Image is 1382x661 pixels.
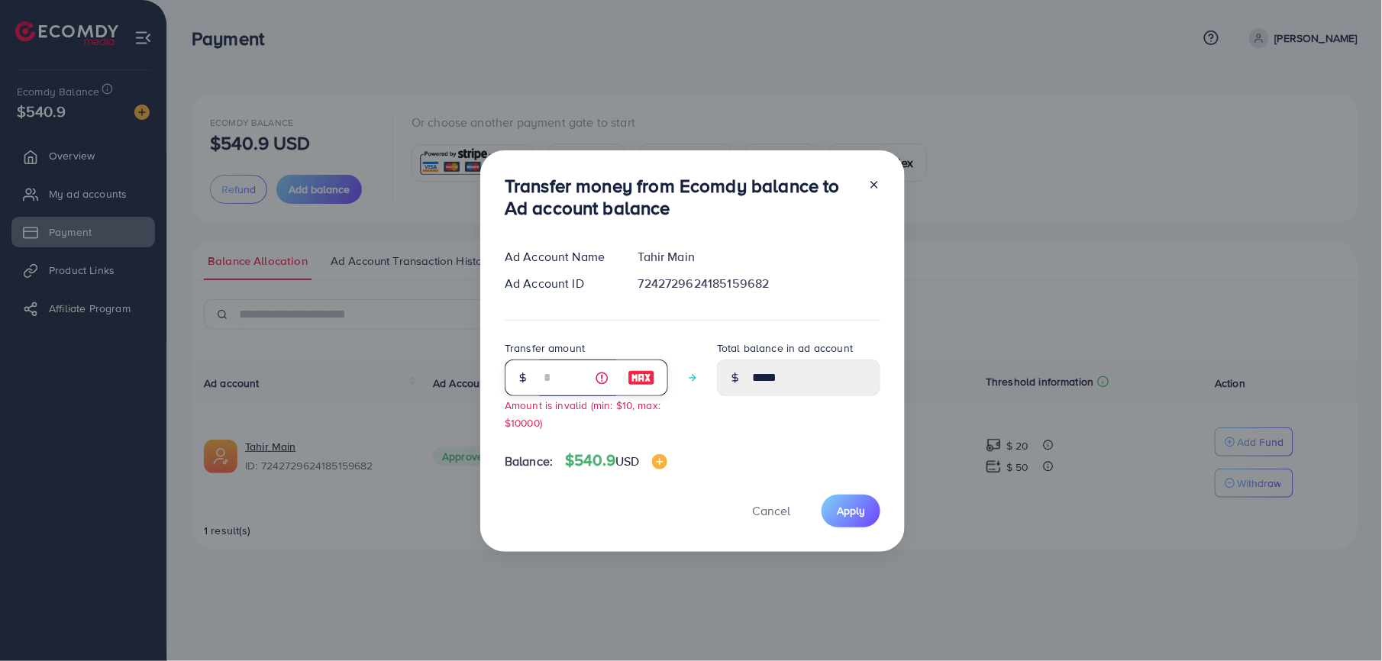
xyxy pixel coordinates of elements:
button: Cancel [733,495,809,527]
iframe: Chat [1317,592,1371,650]
label: Total balance in ad account [717,340,853,356]
small: Amount is invalid (min: $10, max: $10000) [505,398,660,430]
div: 7242729624185159682 [626,275,893,292]
span: USD [615,453,639,469]
span: Apply [837,503,865,518]
span: Cancel [752,502,790,519]
button: Apply [822,495,880,527]
h4: $540.9 [565,451,667,470]
div: Tahir Main [626,248,893,266]
div: Ad Account Name [492,248,626,266]
img: image [628,369,655,387]
div: Ad Account ID [492,275,626,292]
span: Balance: [505,453,553,470]
label: Transfer amount [505,340,585,356]
img: image [652,454,667,469]
h3: Transfer money from Ecomdy balance to Ad account balance [505,175,856,219]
